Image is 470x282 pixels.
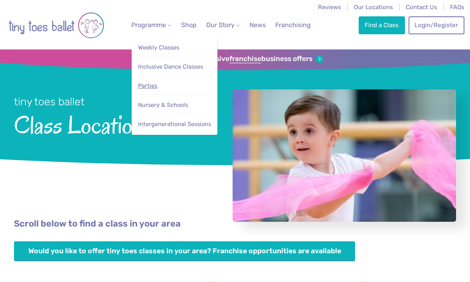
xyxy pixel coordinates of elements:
[14,95,85,108] small: tiny toes ballet
[138,63,203,70] span: Inclusive Dance Classes
[14,241,355,262] a: Would you like to offer tiny toes classes in your area? Franchise opportunities are available
[229,55,261,63] strong: franchise
[406,4,437,11] a: Contact Us
[138,44,179,51] span: Weekly Classes
[272,17,314,33] a: Franchising
[450,4,464,11] a: FAQs
[138,101,188,108] span: Nursery & Schools
[131,21,166,29] span: Programme
[138,120,211,128] span: Intergenerational Sessions
[359,16,405,34] a: Find a Class
[275,21,311,29] span: Franchising
[354,4,393,11] a: Our Locations
[206,21,235,29] span: Our Story
[137,117,211,132] a: Intergenerational Sessions
[178,17,200,33] a: Shop
[137,40,211,55] a: Weekly Classes
[137,59,211,74] a: Inclusive Dance Classes
[8,5,104,45] img: tiny toes ballet
[137,79,211,93] a: Parties
[203,17,243,33] a: Our Story
[146,55,323,63] a: Sign up for our exclusivefranchisebusiness offers
[138,82,157,89] span: Parties
[249,21,266,29] span: News
[137,98,211,112] a: Nursery & Schools
[246,17,269,33] a: News
[318,4,341,11] a: Reviews
[14,109,213,138] span: Class Locations
[14,218,456,230] p: Scroll below to find a class in your area
[181,21,197,29] span: Shop
[409,16,464,34] a: Login/Register
[128,17,174,33] a: Programme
